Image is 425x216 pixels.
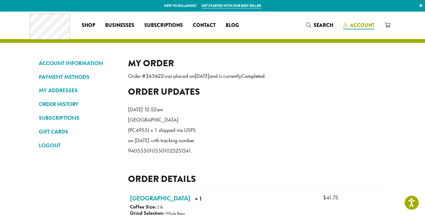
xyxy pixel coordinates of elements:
[39,85,119,96] a: MY ADDRESSES
[241,73,264,79] mark: Completed
[130,203,156,210] strong: Coffee Size:
[130,193,190,203] a: [GEOGRAPHIC_DATA]
[128,115,200,156] p: [GEOGRAPHIC_DATA] (PC4955) x 1 shipped via USPS on [DATE] with tracking number 940555010550102525...
[39,72,119,82] a: PAYMENT METHODS
[226,22,239,29] span: Blog
[39,140,119,151] a: LOGOUT
[77,20,100,30] a: Shop
[323,194,326,201] span: $
[82,22,95,29] span: Shop
[144,22,183,29] span: Subscriptions
[128,86,386,97] h2: Order updates
[39,58,119,68] a: ACCOUNT INFORMATION
[128,58,386,69] h2: My Order
[128,104,200,115] p: [DATE] 12:52am
[314,22,333,29] span: Search
[165,211,185,216] p: Whole Bean
[146,73,164,79] mark: 365622
[195,73,209,79] mark: [DATE]
[128,173,386,184] h2: Order details
[39,113,119,123] a: SUBSCRIPTIONS
[157,204,163,210] p: 2 lb
[323,194,338,201] bdi: 41.75
[195,195,233,204] strong: × 1
[193,22,216,29] span: Contact
[350,22,375,29] span: Account
[202,3,261,8] a: Get started with our best seller
[39,99,119,109] a: ORDER HISTORY
[39,126,119,137] a: GIFT CARDS
[105,22,134,29] span: Businesses
[301,20,338,30] a: Search
[128,71,386,81] p: Order # was placed on and is currently .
